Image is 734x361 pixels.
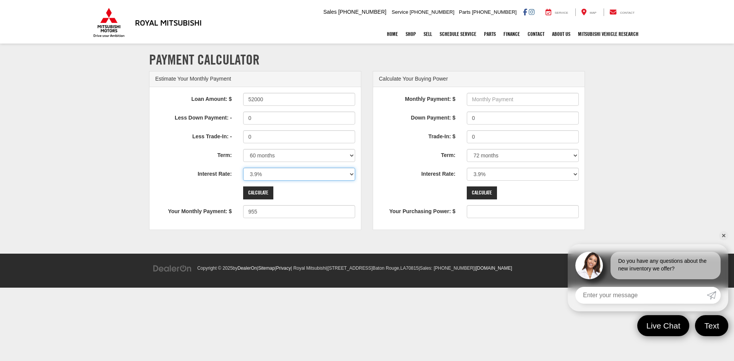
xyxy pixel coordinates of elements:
a: Text [695,315,728,336]
label: Less Down Payment: - [149,112,237,122]
input: Calculate [243,186,273,199]
img: Mitsubishi [92,8,126,37]
a: Mitsubishi Vehicle Research [574,24,642,44]
input: Calculate [467,186,497,199]
span: Text [700,321,723,331]
label: Monthly Payment: $ [373,93,461,103]
a: Live Chat [637,315,690,336]
span: | [474,265,512,271]
span: [PHONE_NUMBER] [338,9,386,15]
a: Instagram: Click to visit our Instagram page [529,9,534,15]
label: Your Purchasing Power: $ [373,205,461,215]
a: Submit [707,287,721,304]
a: Parts: Opens in a new tab [480,24,500,44]
span: Map [590,11,596,15]
a: Home [383,24,402,44]
img: Agent profile photo [575,252,603,279]
span: [STREET_ADDRESS] [328,265,373,271]
span: Sales [323,9,337,15]
a: Privacy [276,265,291,271]
div: Estimate Your Monthly Payment [149,71,361,87]
span: Contact [620,11,635,15]
h3: Royal Mitsubishi [135,18,202,27]
span: | [275,265,291,271]
span: Baton Rouge, [373,265,401,271]
span: | [419,265,475,271]
span: Sales: [420,265,432,271]
label: Interest Rate: [149,168,237,178]
a: DealerOn Home Page [237,265,257,271]
a: Schedule Service: Opens in a new tab [436,24,480,44]
img: DealerOn [153,264,192,273]
span: LA [400,265,406,271]
a: Sell [420,24,436,44]
span: [PHONE_NUMBER] [410,9,455,15]
span: [PHONE_NUMBER] [434,265,474,271]
a: Map [575,8,602,16]
input: Enter your message [575,287,707,304]
label: Your Monthly Payment: $ [149,205,237,215]
span: 70815 [406,265,419,271]
span: by [233,265,257,271]
input: Monthly Payment [467,93,579,106]
a: Service [540,8,574,16]
span: | [326,265,419,271]
a: DealerOn [153,265,192,271]
div: Do you have any questions about the new inventory we offer? [611,252,721,279]
span: Service [392,9,408,15]
span: Service [555,11,568,15]
label: Loan Amount: $ [149,93,237,103]
a: Contact [524,24,548,44]
span: Copyright © 2025 [197,265,233,271]
label: Trade-In: $ [373,130,461,141]
span: [PHONE_NUMBER] [472,9,516,15]
a: Sitemap [258,265,275,271]
a: Shop [402,24,420,44]
label: Down Payment: $ [373,112,461,122]
img: b=99784818 [0,291,1,291]
a: [DOMAIN_NAME] [476,265,512,271]
a: Contact [604,8,640,16]
input: Loan Amount [243,93,355,106]
span: | Royal Mitsubishi [291,265,326,271]
label: Less Trade-In: - [149,130,237,141]
label: Interest Rate: [373,168,461,178]
input: Down Payment [467,112,579,125]
a: About Us [548,24,574,44]
span: Live Chat [643,321,684,331]
span: | [257,265,275,271]
div: Calculate Your Buying Power [373,71,585,87]
span: Parts [459,9,470,15]
a: Facebook: Click to visit our Facebook page [523,9,527,15]
a: Finance [500,24,524,44]
label: Term: [373,149,461,159]
label: Term: [149,149,237,159]
h1: Payment Calculator [149,52,585,67]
